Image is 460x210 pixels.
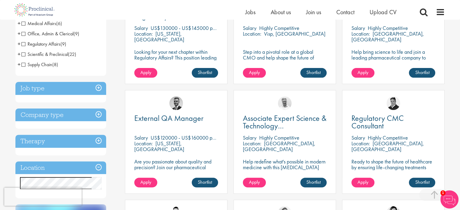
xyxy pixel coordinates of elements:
span: Location: [134,30,153,37]
span: + [18,39,21,48]
p: Highly Competitive [259,134,299,141]
a: Biomarker Discovery Scientist [351,5,435,20]
img: Peter Duvall [387,96,400,110]
a: Apply [243,178,266,187]
span: Salary [134,24,148,31]
p: Help bring science to life and join a leading pharmaceutical company to play a key role in delive... [351,49,435,78]
a: Apply [243,68,266,78]
span: Medical Affairs [21,20,62,27]
p: [GEOGRAPHIC_DATA], [GEOGRAPHIC_DATA] [351,30,424,43]
span: (9) [73,31,79,37]
a: Apply [351,68,374,78]
span: Location: [351,140,370,147]
span: + [18,60,21,69]
span: Location: [243,140,261,147]
span: Supply Chain [21,61,52,68]
p: [US_STATE], [GEOGRAPHIC_DATA] [134,30,184,43]
span: (8) [52,61,58,68]
span: Associate Expert Science & Technology ([MEDICAL_DATA]) [243,113,327,138]
span: Apply [140,179,151,185]
a: External QA Manager [134,115,218,122]
span: Regulatory Affairs [21,41,60,47]
span: + [18,50,21,59]
span: Apply [357,69,368,76]
a: Shortlist [409,178,435,187]
a: Senior Manager, Regulatory Affairs [134,5,218,20]
span: Regulatory CMC Consultant [351,113,404,131]
a: Contact [336,8,354,16]
span: 1 [440,190,445,195]
span: Apply [249,179,260,185]
a: Upload CV [370,8,396,16]
span: Medical Affairs [21,20,56,27]
p: Highly Competitive [259,24,299,31]
span: Office, Admin & Clerical [21,31,79,37]
p: Help redefine what's possible in modern medicine with this [MEDICAL_DATA] Associate Expert Scienc... [243,159,327,176]
span: (22) [68,51,76,57]
a: Regulatory CMC Consultant [351,115,435,130]
a: Joshua Bye [278,96,292,110]
img: Alex Bill [169,96,183,110]
span: Apply [249,69,260,76]
span: Location: [243,30,261,37]
p: Looking for your next chapter within Regulatory Affairs? This position leading projects and worki... [134,49,218,72]
span: Salary [134,134,148,141]
iframe: reCAPTCHA [4,188,82,206]
span: (6) [56,20,62,27]
p: Highly Competitive [368,24,408,31]
a: Associate Expert Science & Technology ([MEDICAL_DATA]) [243,115,327,130]
span: Location: [351,30,370,37]
span: (9) [60,41,66,47]
p: Are you passionate about quality and precision? Join our pharmaceutical client and help ensure to... [134,159,218,187]
a: Apply [134,68,157,78]
span: Salary [243,134,256,141]
span: Location: [134,140,153,147]
span: External QA Manager [134,113,204,123]
p: US$130000 - US$145000 per annum [151,24,232,31]
img: Chatbot [440,190,458,208]
p: Ready to shape the future of healthcare by ensuring life-changing treatments meet global regulato... [351,159,435,193]
h3: Therapy [15,135,106,148]
span: Apply [140,69,151,76]
a: Shortlist [192,178,218,187]
p: [GEOGRAPHIC_DATA], [GEOGRAPHIC_DATA] [243,140,315,153]
a: Shortlist [300,68,327,78]
a: About us [271,8,291,16]
span: Scientific & Preclinical [21,51,76,57]
span: Salary [351,24,365,31]
a: Shortlist [409,68,435,78]
h3: Location [15,161,106,174]
a: Apply [134,178,157,187]
span: + [18,19,21,28]
span: Scientific & Preclinical [21,51,68,57]
p: [GEOGRAPHIC_DATA], [GEOGRAPHIC_DATA] [351,140,424,153]
span: Office, Admin & Clerical [21,31,73,37]
p: [US_STATE], [GEOGRAPHIC_DATA] [134,140,184,153]
a: Shortlist [300,178,327,187]
h3: Job type [15,82,106,95]
h3: Company type [15,108,106,121]
span: Regulatory Affairs [21,41,66,47]
span: Apply [357,179,368,185]
span: Supply Chain [21,61,58,68]
a: Jobs [245,8,256,16]
span: + [18,29,21,38]
a: Join us [306,8,321,16]
p: US$120000 - US$160000 per annum [151,134,231,141]
a: Shortlist [192,68,218,78]
p: Step into a pivotal role at a global CMO and help shape the future of healthcare manufacturing. [243,49,327,66]
a: Apply [351,178,374,187]
span: Salary [243,24,256,31]
p: Visp, [GEOGRAPHIC_DATA] [264,30,325,37]
p: Highly Competitive [368,134,408,141]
